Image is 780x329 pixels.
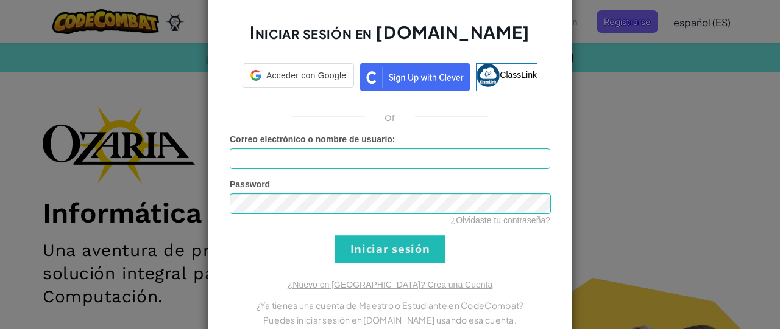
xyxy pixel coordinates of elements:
p: ¿Ya tienes una cuenta de Maestro o Estudiante en CodeCombat? [230,298,550,313]
img: classlink-logo-small.png [477,64,500,87]
a: ¿Nuevo en [GEOGRAPHIC_DATA]? Crea una Cuenta [288,280,492,289]
a: Acceder con Google [243,63,354,91]
p: or [385,109,396,124]
p: Puedes iniciar sesión en [DOMAIN_NAME] usando esa cuenta. [230,313,550,327]
input: Iniciar sesión [335,235,445,263]
a: ¿Olvidaste tu contraseña? [451,215,550,225]
label: : [230,133,395,145]
h2: Iniciar sesión en [DOMAIN_NAME] [230,21,550,56]
div: Acceder con Google [243,63,354,88]
span: ClassLink [500,69,537,79]
img: clever_sso_button@2x.png [360,63,470,91]
span: Acceder con Google [266,69,346,81]
span: Password [230,179,270,189]
span: Correo electrónico o nombre de usuario [230,134,392,144]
